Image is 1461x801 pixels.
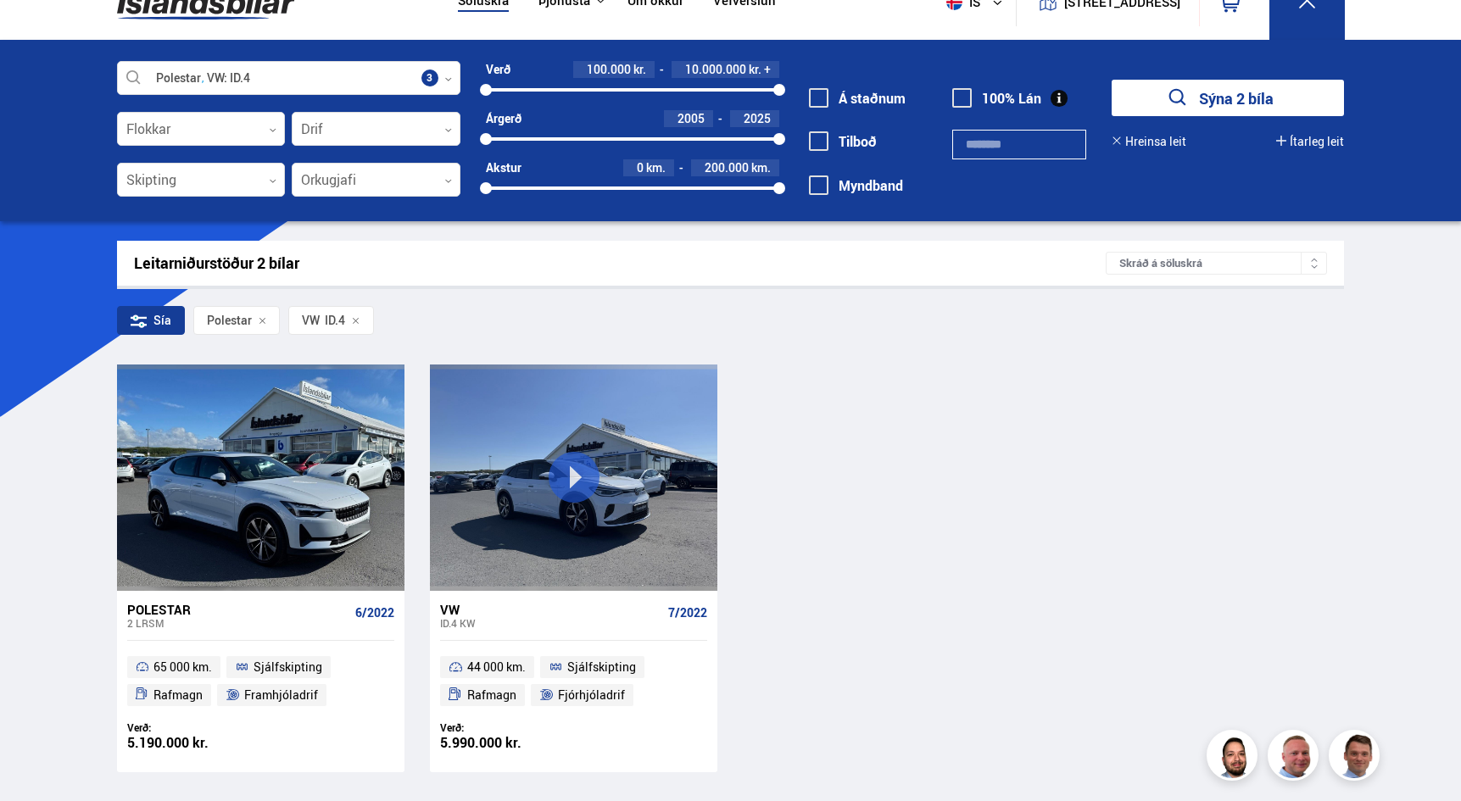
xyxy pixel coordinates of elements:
[127,721,261,734] div: Verð:
[207,314,252,327] span: Polestar
[440,617,661,629] div: ID.4 KW
[117,591,404,772] a: Polestar 2 LRSM 6/2022 65 000 km. Sjálfskipting Rafmagn Framhjóladrif Verð: 5.190.000 kr.
[440,602,661,617] div: VW
[678,110,705,126] span: 2005
[749,63,761,76] span: kr.
[646,161,666,175] span: km.
[587,61,631,77] span: 100.000
[1106,252,1327,275] div: Skráð á söluskrá
[486,161,521,175] div: Akstur
[14,7,64,58] button: Opna LiveChat spjallviðmót
[751,161,771,175] span: km.
[1112,80,1344,116] button: Sýna 2 bíla
[567,657,636,677] span: Sjálfskipting
[302,314,320,327] div: VW
[809,134,877,149] label: Tilboð
[430,591,717,772] a: VW ID.4 KW 7/2022 44 000 km. Sjálfskipting Rafmagn Fjórhjóladrif Verð: 5.990.000 kr.
[127,736,261,750] div: 5.190.000 kr.
[744,110,771,126] span: 2025
[685,61,746,77] span: 10.000.000
[467,657,526,677] span: 44 000 km.
[127,602,349,617] div: Polestar
[127,617,349,629] div: 2 LRSM
[809,91,906,106] label: Á staðnum
[254,657,322,677] span: Sjálfskipting
[153,657,212,677] span: 65 000 km.
[633,63,646,76] span: kr.
[809,178,903,193] label: Myndband
[486,63,510,76] div: Verð
[764,63,771,76] span: +
[486,112,521,125] div: Árgerð
[134,254,1107,272] div: Leitarniðurstöður 2 bílar
[244,685,318,705] span: Framhjóladrif
[302,314,345,327] span: ID.4
[705,159,749,175] span: 200.000
[558,685,625,705] span: Fjórhjóladrif
[440,721,574,734] div: Verð:
[355,606,394,620] span: 6/2022
[1276,135,1344,148] button: Ítarleg leit
[1112,135,1186,148] button: Hreinsa leit
[952,91,1041,106] label: 100% Lán
[153,685,203,705] span: Rafmagn
[440,736,574,750] div: 5.990.000 kr.
[1331,732,1382,783] img: FbJEzSuNWCJXmdc-.webp
[1270,732,1321,783] img: siFngHWaQ9KaOqBr.png
[117,306,185,335] div: Sía
[1209,732,1260,783] img: nhp88E3Fdnt1Opn2.png
[637,159,644,175] span: 0
[467,685,516,705] span: Rafmagn
[668,606,707,620] span: 7/2022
